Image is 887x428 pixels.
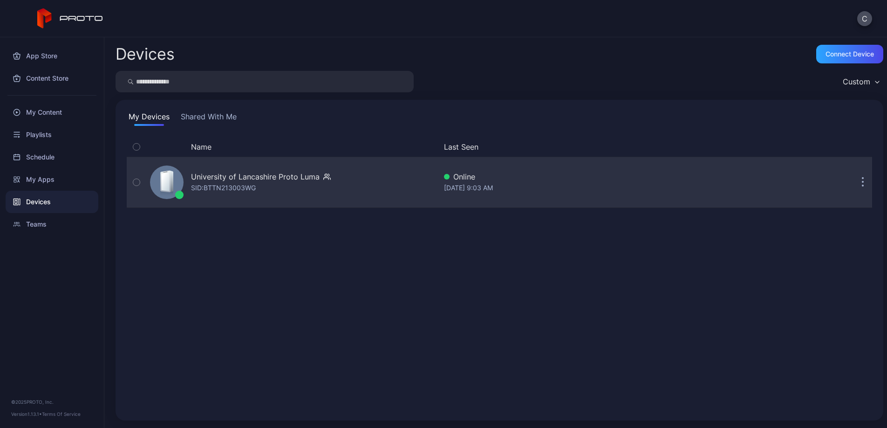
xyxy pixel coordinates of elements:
[6,191,98,213] a: Devices
[6,146,98,168] a: Schedule
[191,141,212,152] button: Name
[758,141,842,152] div: Update Device
[191,182,256,193] div: SID: BTTN213003WG
[6,124,98,146] a: Playlists
[6,45,98,67] a: App Store
[816,45,883,63] button: Connect device
[11,411,42,417] span: Version 1.13.1 •
[853,141,872,152] div: Options
[11,398,93,406] div: © 2025 PROTO, Inc.
[444,141,751,152] button: Last Seen
[826,50,874,58] div: Connect device
[127,111,171,126] button: My Devices
[116,46,175,62] h2: Devices
[42,411,81,417] a: Terms Of Service
[179,111,239,126] button: Shared With Me
[444,171,755,182] div: Online
[191,171,320,182] div: University of Lancashire Proto Luma
[6,101,98,124] a: My Content
[444,182,755,193] div: [DATE] 9:03 AM
[838,71,883,92] button: Custom
[857,11,872,26] button: C
[843,77,870,86] div: Custom
[6,213,98,235] a: Teams
[6,168,98,191] a: My Apps
[6,67,98,90] a: Content Store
